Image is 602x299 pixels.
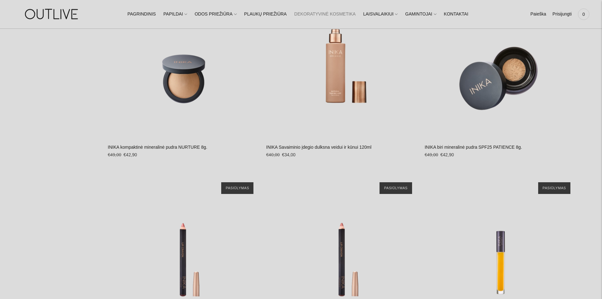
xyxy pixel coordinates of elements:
[363,7,398,21] a: LAISVALAIKIUI
[266,145,371,150] a: INIKA Savaiminio įdegio dulksna veidui ir kūnui 120ml
[294,7,356,21] a: DEKORATYVINĖ KOSMETIKA
[244,7,287,21] a: PLAUKŲ PRIEŽIŪRA
[13,3,92,25] img: OUTLIVE
[124,152,137,157] span: €42,90
[163,7,187,21] a: PAPILDAI
[195,7,237,21] a: ODOS PRIEŽIŪRA
[579,10,588,19] span: 0
[266,152,280,157] s: €40,00
[578,7,589,21] a: 0
[440,152,454,157] span: €42,90
[530,7,546,21] a: Paieška
[108,145,207,150] a: INIKA kompaktinė mineralinė pudra NURTURE 8g.
[108,152,121,157] s: €49,00
[282,152,295,157] span: €34,00
[405,7,436,21] a: GAMINTOJAI
[552,7,572,21] a: Prisijungti
[127,7,156,21] a: PAGRINDINIS
[425,152,438,157] s: €49,00
[444,7,468,21] a: KONTAKTAI
[425,145,522,150] a: INIKA biri mineralinė pudra SPF25 PATIENCE 8g.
